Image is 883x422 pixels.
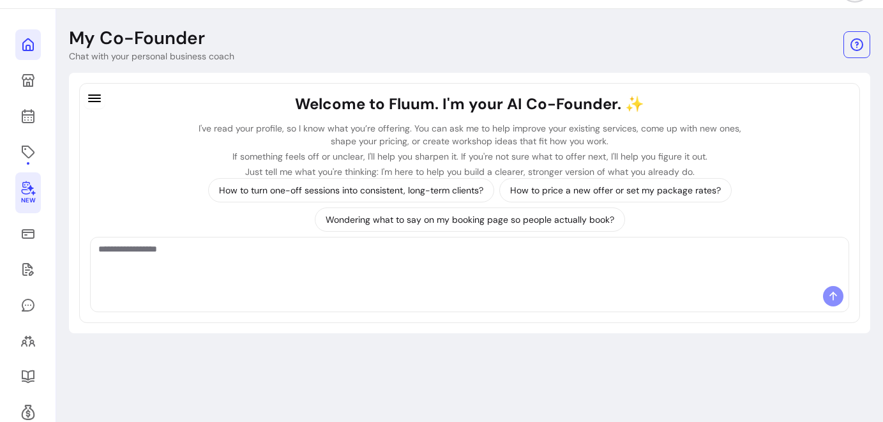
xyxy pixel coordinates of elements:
h1: Welcome to Fluum. I'm your AI Co-Founder. ✨ [192,94,748,114]
p: If something feels off or unclear, I'll help you sharpen it. If you're not sure what to offer nex... [192,150,748,163]
p: I've read your profile, so I know what you’re offering. You can ask me to help improve your exist... [192,122,748,147]
a: Clients [15,326,41,356]
p: My Co-Founder [69,27,205,50]
a: Home [15,29,41,60]
a: New [15,172,41,213]
a: Sales [15,218,41,249]
a: Waivers [15,254,41,285]
p: Just tell me what you're thinking: I'm here to help you build a clearer, stronger version of what... [192,165,748,178]
p: Wondering what to say on my booking page so people actually book? [326,213,614,226]
a: Resources [15,361,41,392]
p: How to turn one-off sessions into consistent, long-term clients? [219,184,483,197]
a: Offerings [15,137,41,167]
p: Chat with your personal business coach [69,50,234,63]
a: My Messages [15,290,41,320]
p: How to price a new offer or set my package rates? [510,184,721,197]
a: Calendar [15,101,41,132]
a: My Page [15,65,41,96]
span: New [21,197,35,205]
textarea: Ask me anything... [98,243,841,281]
